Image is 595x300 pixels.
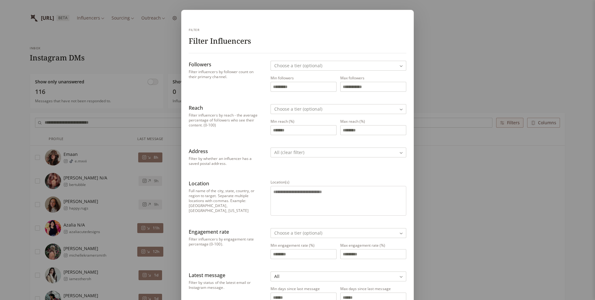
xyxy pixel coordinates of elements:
div: Filter influencers by follower count on their primary channel. [189,69,261,79]
input: Min followers [271,82,336,91]
div: Full name of the city, state, country, or region to target. Separate multiple locations with comm... [189,188,261,213]
div: Engagement rate [189,228,261,236]
input: Max reach (%) [341,126,406,135]
div: Min followers [271,76,337,81]
div: Location [189,180,261,187]
input: Max engagement rate (%) [341,249,406,259]
div: Max engagement rate (%) [340,243,406,248]
div: Reach [189,104,261,112]
div: Filter [189,26,251,34]
div: Max days since last message [340,286,406,291]
div: Followers [189,61,261,68]
div: Min engagement rate (%) [271,243,337,248]
div: Address [189,148,261,155]
input: Min engagement rate (%) [271,249,336,259]
textarea: Location(s) [273,189,403,211]
input: Max followers [341,82,406,91]
h1: Filter Influencers [189,36,251,46]
input: Min reach (%) [271,126,336,135]
div: Location(s) [271,180,406,185]
div: Filter influencers by reach - the average percentage of followers who see their content. (0-100) [189,113,261,128]
div: Latest message [189,271,261,279]
div: Filter influencers by engagement rate percentage (0-100). [189,237,261,247]
div: Max reach (%) [340,119,406,124]
div: Filter by status of the latest email or Instagram message. [189,280,261,290]
div: Filter by whether an influencer has a saved postal address. [189,156,261,166]
div: Min days since last message [271,286,337,291]
div: Max followers [340,76,406,81]
div: Min reach (%) [271,119,337,124]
